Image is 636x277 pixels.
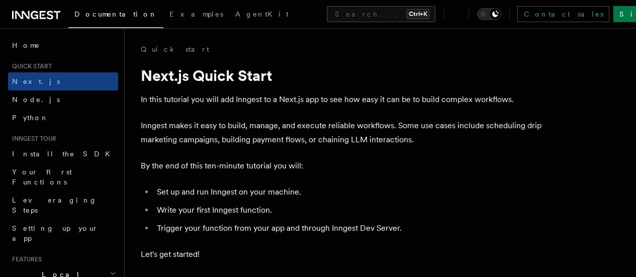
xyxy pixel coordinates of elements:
span: AgentKit [235,10,289,18]
button: Toggle dark mode [477,8,501,20]
h1: Next.js Quick Start [141,66,543,84]
a: Leveraging Steps [8,191,118,219]
span: Setting up your app [12,224,99,242]
span: Install the SDK [12,150,116,158]
span: Your first Functions [12,168,72,186]
a: Python [8,109,118,127]
a: Setting up your app [8,219,118,247]
p: In this tutorial you will add Inngest to a Next.js app to see how easy it can be to build complex... [141,93,543,107]
span: Home [12,40,40,50]
button: Search...Ctrl+K [327,6,435,22]
kbd: Ctrl+K [407,9,429,19]
a: AgentKit [229,3,295,27]
li: Set up and run Inngest on your machine. [154,185,543,199]
p: Let's get started! [141,247,543,261]
span: Leveraging Steps [12,196,97,214]
span: Python [12,114,49,122]
a: Contact sales [517,6,609,22]
span: Examples [169,10,223,18]
a: Documentation [68,3,163,28]
p: Inngest makes it easy to build, manage, and execute reliable workflows. Some use cases include sc... [141,119,543,147]
p: By the end of this ten-minute tutorial you will: [141,159,543,173]
a: Your first Functions [8,163,118,191]
span: Inngest tour [8,135,56,143]
a: Quick start [141,44,209,54]
a: Next.js [8,72,118,90]
span: Next.js [12,77,60,85]
a: Home [8,36,118,54]
a: Install the SDK [8,145,118,163]
a: Node.js [8,90,118,109]
span: Features [8,255,42,263]
li: Trigger your function from your app and through Inngest Dev Server. [154,221,543,235]
span: Node.js [12,96,60,104]
span: Quick start [8,62,52,70]
span: Documentation [74,10,157,18]
a: Examples [163,3,229,27]
li: Write your first Inngest function. [154,203,543,217]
